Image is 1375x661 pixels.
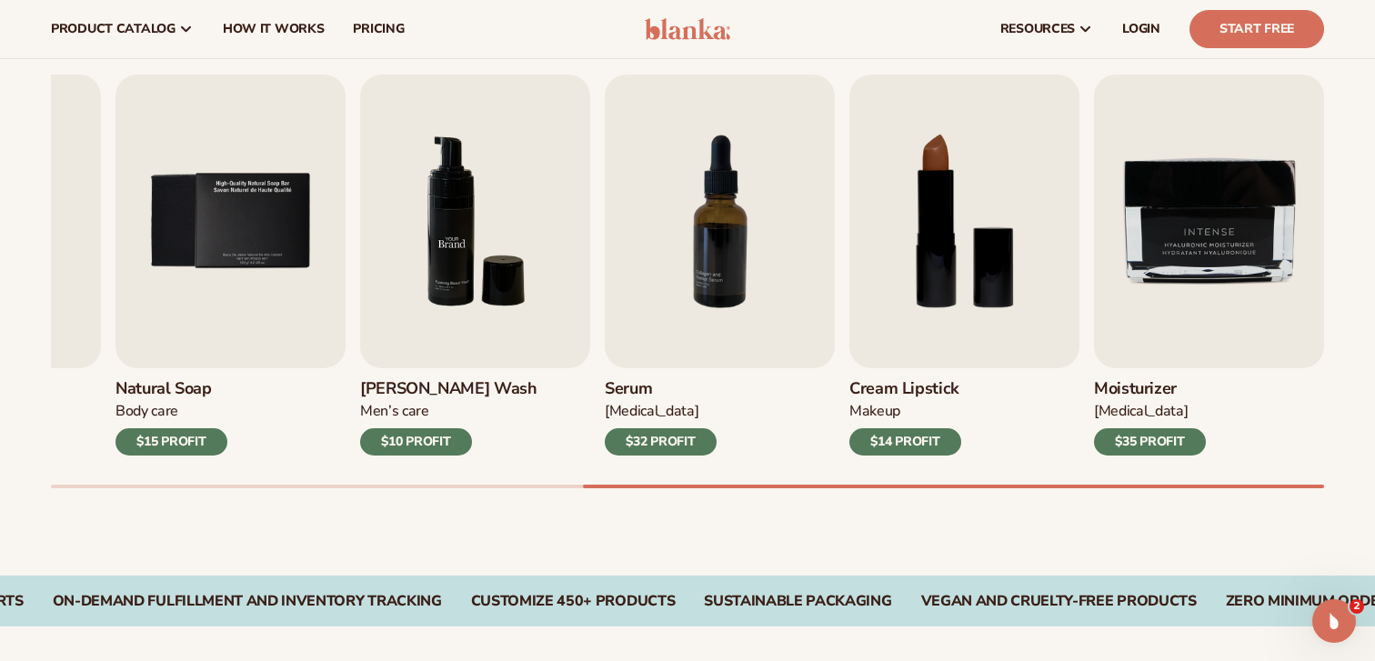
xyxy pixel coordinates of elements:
[1094,379,1206,399] h3: Moisturizer
[605,75,835,456] a: 7 / 9
[605,428,717,456] div: $32 PROFIT
[1094,428,1206,456] div: $35 PROFIT
[360,402,537,421] div: Men’s Care
[849,402,961,421] div: Makeup
[115,75,346,456] a: 5 / 9
[849,75,1079,456] a: 8 / 9
[115,402,227,421] div: Body Care
[53,593,442,610] div: On-Demand Fulfillment and Inventory Tracking
[360,428,472,456] div: $10 PROFIT
[921,593,1197,610] div: VEGAN AND CRUELTY-FREE PRODUCTS
[115,428,227,456] div: $15 PROFIT
[1122,22,1160,36] span: LOGIN
[223,22,325,36] span: How It Works
[704,593,891,610] div: SUSTAINABLE PACKAGING
[849,428,961,456] div: $14 PROFIT
[1189,10,1324,48] a: Start Free
[471,593,676,610] div: CUSTOMIZE 450+ PRODUCTS
[1094,402,1206,421] div: [MEDICAL_DATA]
[1094,75,1324,456] a: 9 / 9
[1350,599,1364,614] span: 2
[353,22,404,36] span: pricing
[1312,599,1356,643] iframe: Intercom live chat
[605,379,717,399] h3: Serum
[1000,22,1075,36] span: resources
[360,75,590,368] img: Shopify Image 7
[51,22,176,36] span: product catalog
[605,402,717,421] div: [MEDICAL_DATA]
[360,75,590,456] a: 6 / 9
[115,379,227,399] h3: Natural Soap
[645,18,731,40] img: logo
[849,379,961,399] h3: Cream Lipstick
[360,379,537,399] h3: [PERSON_NAME] Wash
